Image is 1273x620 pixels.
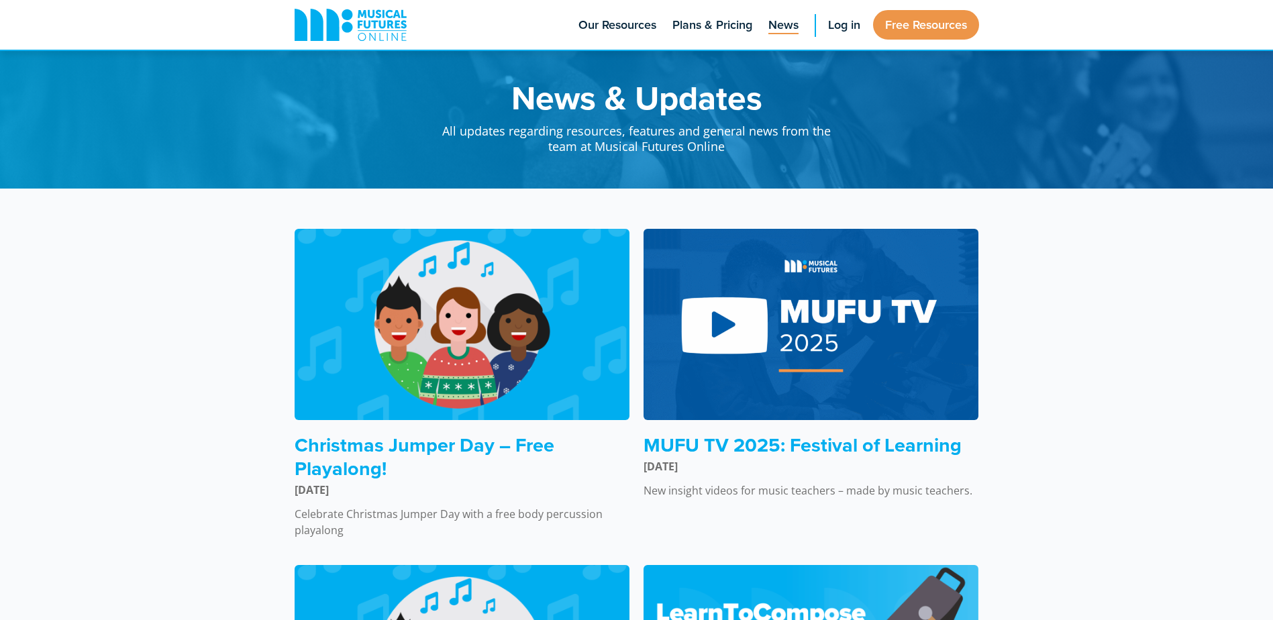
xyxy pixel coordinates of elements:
a: Free Resources [873,10,979,40]
h3: Christmas Jumper Day – Free Playalong! [295,433,630,480]
p: All updates regarding resources, features and general news from the team at Musical Futures Online [429,114,845,155]
span: News [768,16,799,34]
p: New insight videos for music teachers – made by music teachers. [644,482,979,499]
span: Plans & Pricing [672,16,752,34]
p: Celebrate Christmas Jumper Day with a free body percussion playalong [295,506,630,538]
span: Our Resources [578,16,656,34]
a: Christmas Jumper Day – Free Playalong! [DATE] Celebrate Christmas Jumper Day with a free body per... [295,229,630,538]
a: MUFU TV 2025: Festival of Learning [DATE] New insight videos for music teachers – made by music t... [644,229,979,499]
span: Log in [828,16,860,34]
p: [DATE] [295,482,630,498]
h3: MUFU TV 2025: Festival of Learning [644,433,979,457]
p: [DATE] [644,458,979,474]
h1: News & Updates [429,81,845,114]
